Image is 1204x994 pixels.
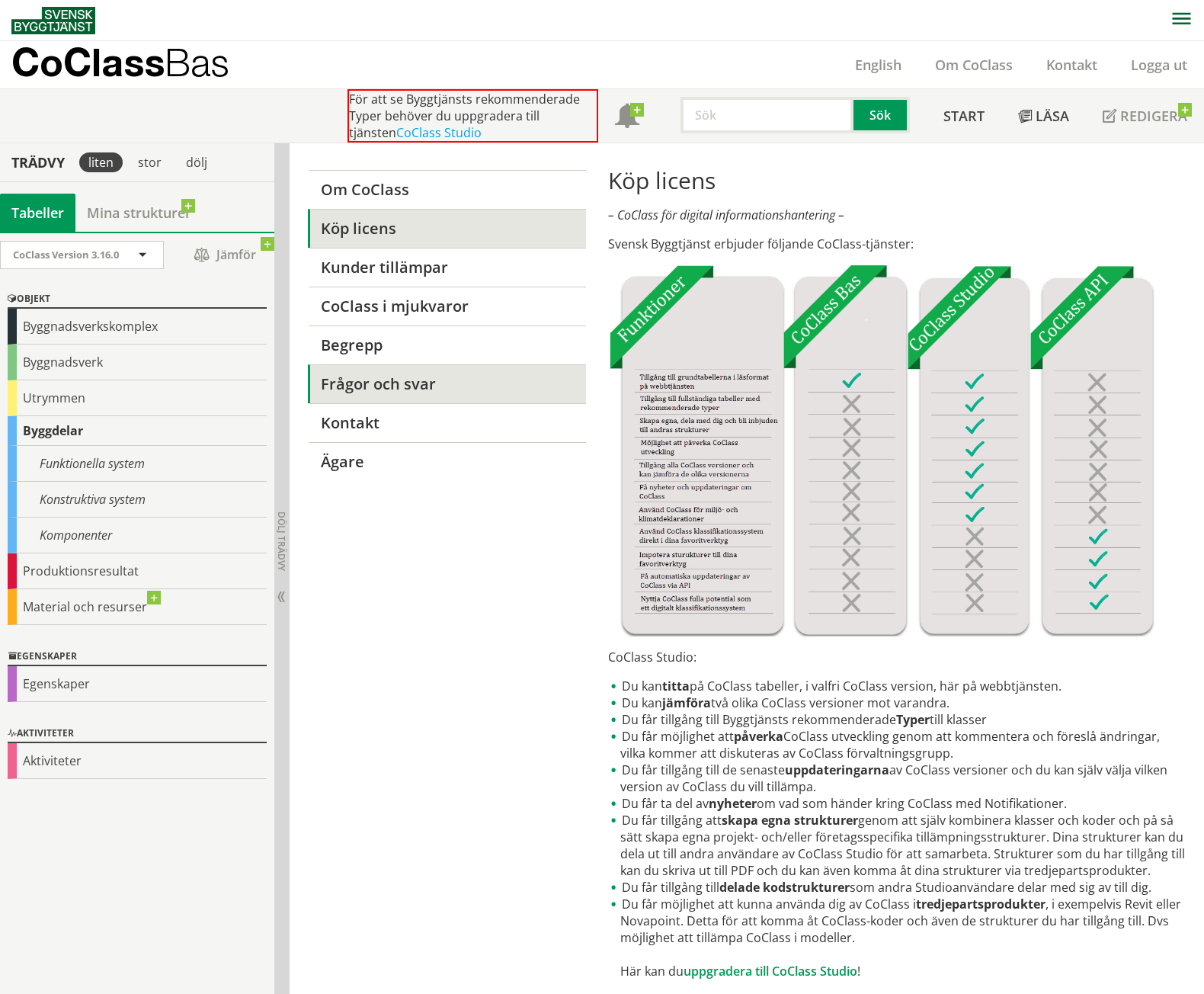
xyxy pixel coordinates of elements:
div: stor [129,152,171,172]
li: Du får möjlighet att CoClass utveckling genom att kommentera och föreslå ändringar, vilka kommer ... [608,728,1186,762]
a: Redigera [1086,89,1204,143]
a: English [838,56,918,74]
strong: Typer [896,711,930,728]
span: Notifikationer [615,105,639,130]
p: CoClass Studio: [608,649,1186,665]
a: Ägare [308,442,586,481]
span: Bas [165,40,229,85]
a: Köp licens [308,209,586,248]
a: CoClass Studio [396,124,482,141]
li: Du kan på CoClass tabeller, i valfri CoClass version, här på webbtjänsten. [608,678,1186,694]
strong: titta [662,678,690,694]
h1: Köp licens [608,167,1186,194]
span: Dölj trädvy [275,511,288,571]
span: Start [943,107,985,125]
a: Läsa [1001,89,1086,143]
p: CoClass [11,53,229,71]
span: Läsa [1036,107,1069,125]
li: Du får tillgång till Byggtjänsts rekommenderade till klasser [608,711,1186,728]
li: Du får tillgång till som andra Studioanvändare delar med sig av till dig. [608,879,1186,896]
div: liten [79,152,123,172]
div: Material och resurser [8,589,267,625]
a: Kunder tillämpar [308,248,586,287]
li: Du får tillgång till de senaste av CoClass versioner och du kan själv välja vilken version av CoC... [608,762,1186,795]
div: Utrymmen [8,380,267,416]
div: Funktionella system [8,446,267,482]
span: CoClass Version 3.16.0 [13,248,119,261]
div: Objekt [8,290,267,309]
div: Komponenter [8,518,267,553]
a: CoClass i mjukvaror [308,287,586,325]
em: – CoClass för digital informationshantering – [608,207,844,223]
div: Konstruktiva system [8,482,267,518]
div: Byggnadsverk [8,345,267,380]
a: Mina strukturer [75,194,203,232]
a: Begrepp [308,325,586,364]
a: Logga ut [1114,56,1204,74]
div: För att se Byggtjänsts rekommenderade Typer behöver du uppgradera till tjänsten [347,89,598,143]
div: Byggnadsverkskomplex [8,309,267,345]
div: Egenskaper [8,666,267,702]
div: Aktiviteter [8,743,267,779]
div: dölj [177,152,216,172]
a: Start [927,89,1001,143]
div: Byggdelar [8,416,267,446]
input: Sök [680,97,853,133]
strong: tredjepartsprodukter [916,896,1045,912]
strong: påverka [734,728,783,745]
a: CoClassBas [11,41,262,88]
strong: nyheter [709,795,757,812]
li: Du får tillgång att genom att själv kombinera klasser och koder och på så sätt skapa egna projekt... [608,812,1186,879]
div: Egenskaper [8,648,267,666]
div: Trädvy [3,154,73,171]
strong: delade kodstrukturer [719,879,850,896]
img: Tjnster-Tabell_CoClassBas-Studio-API2022-12-22.jpg [608,265,1154,636]
a: Kontakt [1029,56,1114,74]
li: Du kan två olika CoClass versioner mot varandra. [608,694,1186,711]
a: Om CoClass [308,170,586,209]
li: Du får ta del av om vad som händer kring CoClass med Notifikationer. [608,795,1186,812]
strong: skapa egna strukturer [722,812,858,829]
strong: jämföra [662,694,711,711]
a: uppgradera till CoClass Studio [684,963,857,980]
a: Frågor och svar [308,364,586,403]
a: Kontakt [308,403,586,442]
span: Redigera [1120,107,1187,125]
a: Om CoClass [918,56,1029,74]
img: Svensk Byggtjänst [11,7,95,34]
p: Svensk Byggtjänst erbjuder följande CoClass-tjänster: [608,236,1186,252]
li: Du får möjlighet att kunna använda dig av CoClass i , i exempelvis Revit eller Novapoint. Detta f... [608,896,1186,980]
div: Produktionsresultat [8,553,267,589]
span: Jämför [179,242,271,268]
button: Sök [853,97,910,133]
strong: uppdateringarna [785,762,889,778]
div: Aktiviteter [8,725,267,743]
